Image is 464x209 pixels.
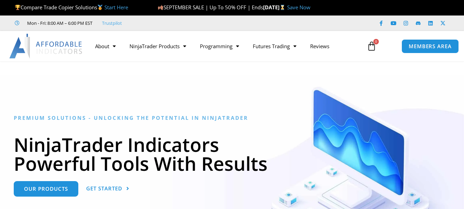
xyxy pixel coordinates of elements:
strong: [DATE] [263,4,287,11]
a: Save Now [287,4,310,11]
img: 🏆 [15,5,20,10]
span: Compare Trade Copier Solutions [15,4,128,11]
a: Reviews [303,38,336,54]
img: 🥇 [98,5,103,10]
img: LogoAI | Affordable Indicators – NinjaTrader [9,34,83,59]
span: Get Started [86,186,122,191]
span: Our Products [24,186,68,191]
a: Programming [193,38,246,54]
img: ⌛ [280,5,285,10]
span: SEPTEMBER SALE | Up To 50% OFF | Ends [158,4,263,11]
a: About [88,38,123,54]
a: Futures Trading [246,38,303,54]
img: 🍂 [158,5,163,10]
span: MEMBERS AREA [409,44,452,49]
a: Start Here [104,4,128,11]
h6: Premium Solutions - Unlocking the Potential in NinjaTrader [14,115,450,121]
span: Mon - Fri: 8:00 AM – 6:00 PM EST [25,19,92,27]
a: Trustpilot [102,19,122,27]
a: Get Started [86,181,129,197]
a: 0 [357,36,387,56]
a: NinjaTrader Products [123,38,193,54]
h1: NinjaTrader Indicators Powerful Tools With Results [14,135,450,173]
a: Our Products [14,181,78,197]
span: 0 [373,39,379,44]
nav: Menu [88,38,362,54]
a: MEMBERS AREA [401,39,459,53]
